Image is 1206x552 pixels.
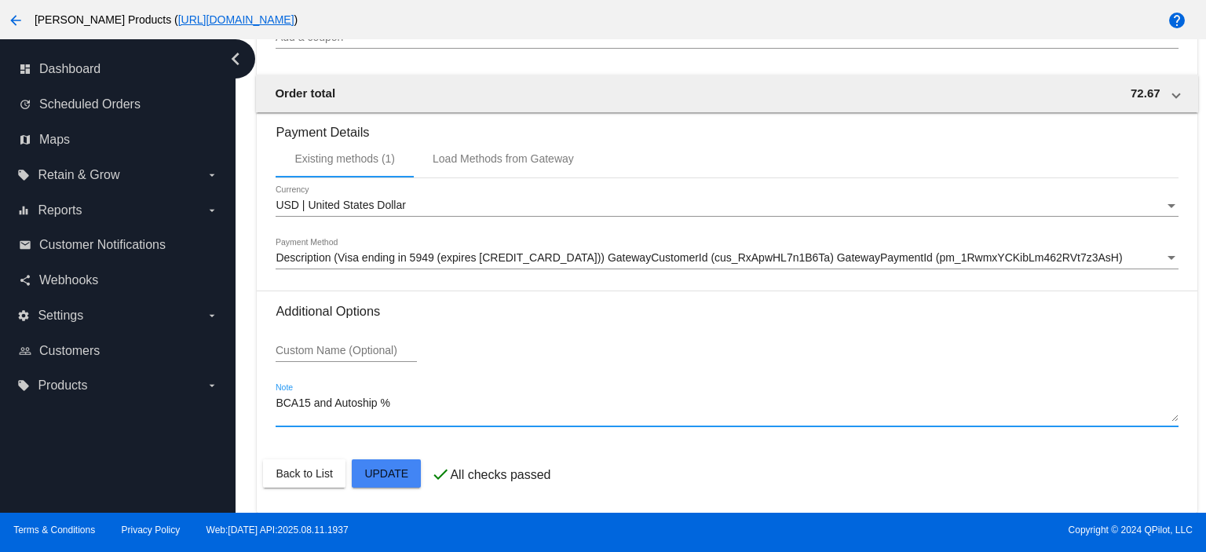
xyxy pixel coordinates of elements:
[1131,86,1160,100] span: 72.67
[19,98,31,111] i: update
[19,127,218,152] a: map Maps
[431,465,450,484] mat-icon: check
[19,274,31,287] i: share
[38,203,82,218] span: Reports
[206,204,218,217] i: arrow_drop_down
[433,152,574,165] div: Load Methods from Gateway
[206,309,218,322] i: arrow_drop_down
[17,379,30,392] i: local_offer
[616,525,1193,536] span: Copyright © 2024 QPilot, LLC
[19,57,218,82] a: dashboard Dashboard
[6,11,25,30] mat-icon: arrow_back
[17,169,30,181] i: local_offer
[122,525,181,536] a: Privacy Policy
[38,378,87,393] span: Products
[276,345,417,357] input: Custom Name (Optional)
[206,169,218,181] i: arrow_drop_down
[450,468,550,482] p: All checks passed
[39,273,98,287] span: Webhooks
[276,199,405,211] span: USD | United States Dollar
[276,199,1178,212] mat-select: Currency
[38,309,83,323] span: Settings
[39,344,100,358] span: Customers
[256,75,1197,112] mat-expansion-panel-header: Order total 72.67
[276,252,1178,265] mat-select: Payment Method
[39,97,141,111] span: Scheduled Orders
[19,345,31,357] i: people_outline
[1168,11,1186,30] mat-icon: help
[13,525,95,536] a: Terms & Conditions
[19,239,31,251] i: email
[19,268,218,293] a: share Webhooks
[39,238,166,252] span: Customer Notifications
[39,133,70,147] span: Maps
[276,251,1122,264] span: Description (Visa ending in 5949 (expires [CREDIT_CARD_DATA])) GatewayCustomerId (cus_RxApwHL7n1B...
[352,459,421,488] button: Update
[35,13,298,26] span: [PERSON_NAME] Products ( )
[39,62,100,76] span: Dashboard
[275,86,335,100] span: Order total
[206,379,218,392] i: arrow_drop_down
[19,133,31,146] i: map
[19,338,218,364] a: people_outline Customers
[294,152,395,165] div: Existing methods (1)
[364,467,408,480] span: Update
[17,309,30,322] i: settings
[19,92,218,117] a: update Scheduled Orders
[178,13,294,26] a: [URL][DOMAIN_NAME]
[38,168,119,182] span: Retain & Grow
[206,525,349,536] a: Web:[DATE] API:2025.08.11.1937
[19,63,31,75] i: dashboard
[19,232,218,258] a: email Customer Notifications
[276,467,332,480] span: Back to List
[276,113,1178,140] h3: Payment Details
[263,459,345,488] button: Back to List
[17,204,30,217] i: equalizer
[276,304,1178,319] h3: Additional Options
[223,46,248,71] i: chevron_left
